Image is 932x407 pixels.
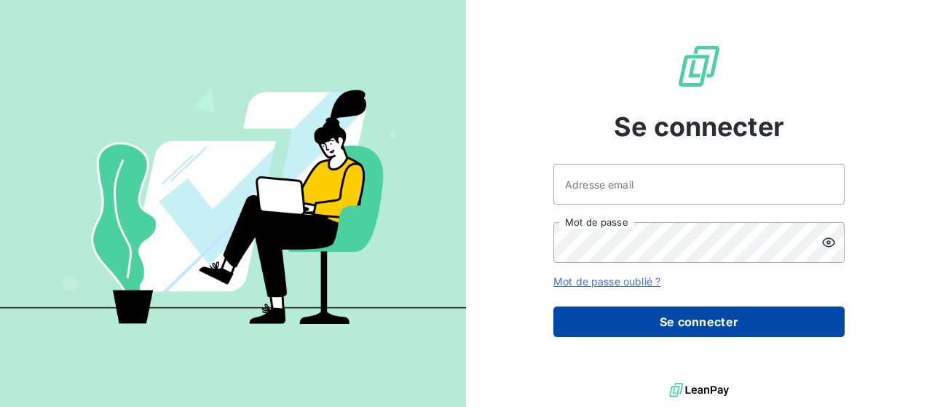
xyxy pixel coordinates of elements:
[676,43,722,90] img: Logo LeanPay
[614,107,784,146] span: Se connecter
[553,307,845,337] button: Se connecter
[553,275,660,288] a: Mot de passe oublié ?
[669,379,729,401] img: logo
[553,164,845,205] input: placeholder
